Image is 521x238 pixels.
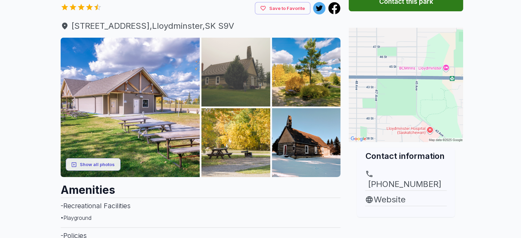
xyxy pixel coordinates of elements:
[365,170,447,190] a: [PHONE_NUMBER]
[61,198,341,214] h3: - Recreational Facilities
[365,150,447,162] h2: Contact information
[349,28,463,142] img: Map for Weaver Park Campground
[61,20,341,32] a: [STREET_ADDRESS],Lloydminster,SK S9V
[61,214,91,221] span: • Playground
[61,177,341,198] h2: Amenities
[255,2,310,15] button: Save to Favorite
[272,108,341,177] img: AAcXr8pY9QlzJmnDRjV2JUU7Mdc2XLBcPTUj6S4d2_QzL2X2Hazhd8CT0H1SXarr2TOV50fq1y4V2FASwVa1JtnDw7Q9ez7gk...
[61,38,200,177] img: AAcXr8r-jSeE2Gd1503vf6kMjCW43b2Kp6LIZCUetqD2WdzfQ4IEt5U1PcO6f2eNIOrcAZSu3mQq3DUfjFJWyaQkqFj2ctiAb...
[201,108,270,177] img: AAcXr8rLIcLPt_DJNIyxWK8TtVYpJ0QRVUG7olH2BiSbiy_SZq_VwvDMdi-ydPU5CIYfqQTNikbnUtEd62zHsLzCMPW2mVQTd...
[201,38,270,107] img: AAcXr8o4SYoXOdhX7nl0dpu_a-ab4x0lTZ1TrC2Tq8OhHUyaDvonKelvM8iLT0bgiCbTSVlSx90B32I8VaUxENYbHDxu69nHg...
[272,38,341,107] img: AAcXr8rn2iyNkLmrnz0Wwvn8d0KjSCtq0a2HZ7SU6vVD9pXf8WlMKtQw3tdfZLUqO4PYW31nmq8F2CiJtuDSpSaS630lbaL-5...
[365,193,447,206] a: Website
[66,158,121,171] button: Show all photos
[61,20,341,32] span: [STREET_ADDRESS] , Lloydminster , SK S9V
